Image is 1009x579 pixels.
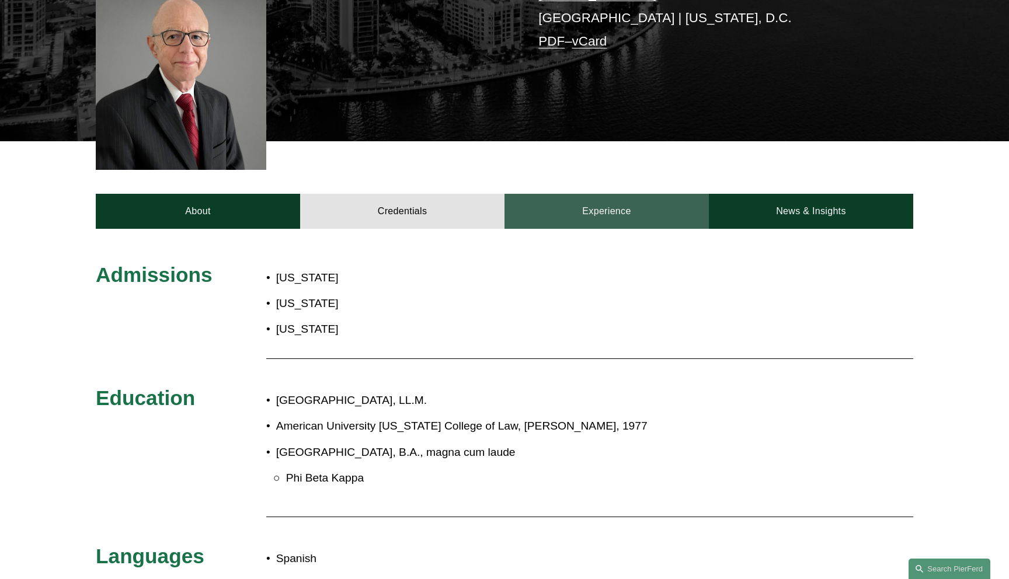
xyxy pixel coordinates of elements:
p: Phi Beta Kappa [286,468,811,489]
a: Search this site [909,559,990,579]
p: Spanish [276,549,811,569]
span: Education [96,386,195,409]
p: [GEOGRAPHIC_DATA], B.A., magna cum laude [276,442,811,463]
p: American University [US_STATE] College of Law, [PERSON_NAME], 1977 [276,416,811,437]
span: Admissions [96,263,212,286]
a: About [96,194,300,229]
p: [US_STATE] [276,319,573,340]
a: PDF [538,34,565,48]
p: [US_STATE] [276,268,573,288]
p: [GEOGRAPHIC_DATA], LL.M. [276,390,811,411]
a: vCard [572,34,607,48]
a: News & Insights [709,194,913,229]
a: Credentials [300,194,505,229]
span: Languages [96,545,204,567]
a: Experience [505,194,709,229]
p: [US_STATE] [276,294,573,314]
